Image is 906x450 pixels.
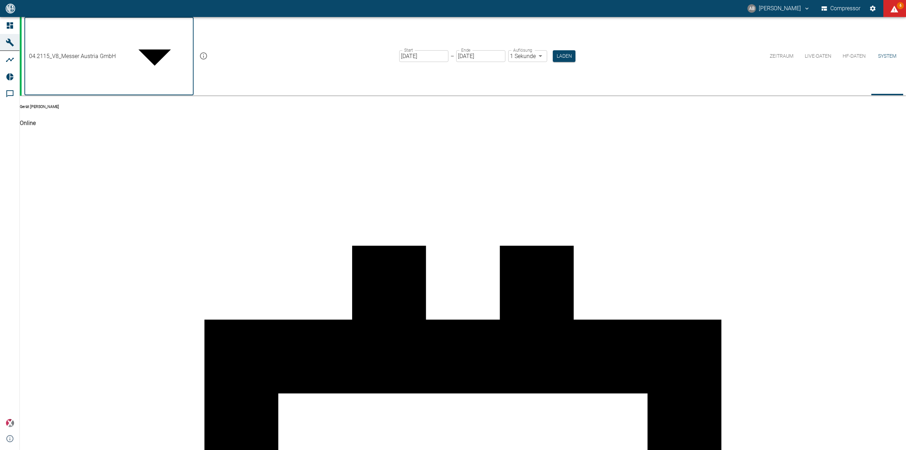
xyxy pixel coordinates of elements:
[461,47,470,53] label: Ende
[871,17,903,95] button: System
[897,2,904,9] span: 6
[746,2,811,15] button: andreas.brandstetter@messergroup.com
[513,47,532,53] label: Auflösung
[451,52,454,60] p: –
[5,4,16,13] img: logo
[553,50,575,62] button: Laden
[404,47,413,53] label: Start
[196,49,211,63] button: mission info
[799,17,837,95] button: Live-Daten
[866,2,879,15] button: Einstellungen
[20,119,906,127] h4: Online
[747,4,756,13] div: AB
[456,50,505,62] input: DD.MM.YYYY
[820,2,862,15] button: Compressor
[20,104,906,110] h6: Gerät [PERSON_NAME]
[837,17,871,95] button: HF-Daten
[29,52,174,60] span: 04.2115_V8_Messer Austria GmbH_Gumpoldskirchen (AT)
[764,17,799,95] button: Zeitraum
[508,50,547,62] div: 1 Sekunde
[6,419,14,427] img: Xplore Logo
[399,50,448,62] input: DD.MM.YYYY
